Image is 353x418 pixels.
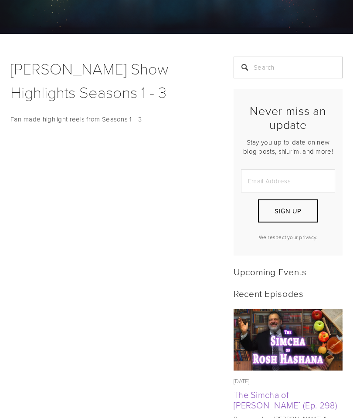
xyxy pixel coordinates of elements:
input: Search [234,57,343,78]
a: The Simcha of [PERSON_NAME] (Ep. 298) [234,388,337,411]
iframe: The Rabbi Orlofsky Show Highlights Video Season 1 [10,135,212,249]
h2: Never miss an update [241,104,335,132]
button: Sign Up [258,199,318,222]
h1: [PERSON_NAME] Show Highlights Seasons 1 - 3 [10,57,212,104]
h2: Upcoming Events [234,266,343,277]
p: Stay you up-to-date on new blog posts, shiurim, and more! [241,138,335,156]
p: Fan-made highlight reels from Seasons 1 - 3 [10,114,212,125]
a: The Simcha of Rosh Hashana (Ep. 298) [234,309,343,371]
time: [DATE] [234,377,250,385]
h2: Recent Episodes [234,288,343,299]
span: Sign Up [275,206,301,216]
p: We respect your privacy. [241,233,335,241]
img: The Simcha of Rosh Hashana (Ep. 298) [234,309,343,371]
input: Email Address [241,169,335,192]
iframe: The Rabbi Orlofsky Show Highlights Season 2 [10,259,212,373]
